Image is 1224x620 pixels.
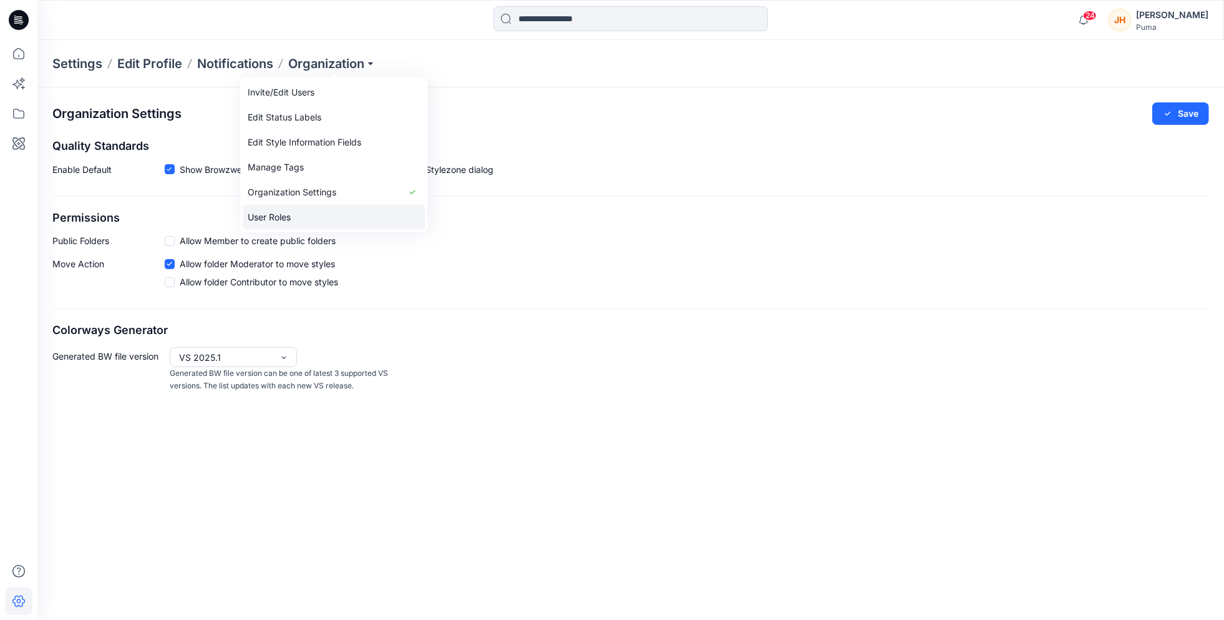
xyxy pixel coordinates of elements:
p: Generated BW file version can be one of latest 3 supported VS versions. The list updates with eac... [170,367,392,393]
div: VS 2025.1 [179,351,273,364]
div: Puma [1136,22,1208,32]
h2: Quality Standards [52,140,1209,153]
h2: Colorways Generator [52,324,1209,337]
div: [PERSON_NAME] [1136,7,1208,22]
p: Generated BW file version [52,347,165,393]
span: Allow folder Contributor to move styles [180,275,338,288]
a: Edit Status Labels [243,105,425,130]
a: Invite/Edit Users [243,80,425,105]
p: Move Action [52,257,165,293]
p: Public Folders [52,234,165,247]
a: Edit Profile [117,55,182,72]
button: Save [1152,102,1209,125]
span: Allow Member to create public folders [180,234,336,247]
a: User Roles [243,205,425,230]
a: Organization Settings [243,180,425,205]
a: Edit Style Information Fields [243,130,425,155]
a: Notifications [197,55,273,72]
p: Settings [52,55,102,72]
h2: Organization Settings [52,107,182,121]
span: 24 [1083,11,1097,21]
span: Show Browzwear’s default quality standards in the Share to Stylezone dialog [180,163,493,176]
p: Enable Default [52,163,165,181]
div: JH [1109,9,1131,31]
span: Allow folder Moderator to move styles [180,257,335,270]
a: Manage Tags [243,155,425,180]
h2: Permissions [52,212,1209,225]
